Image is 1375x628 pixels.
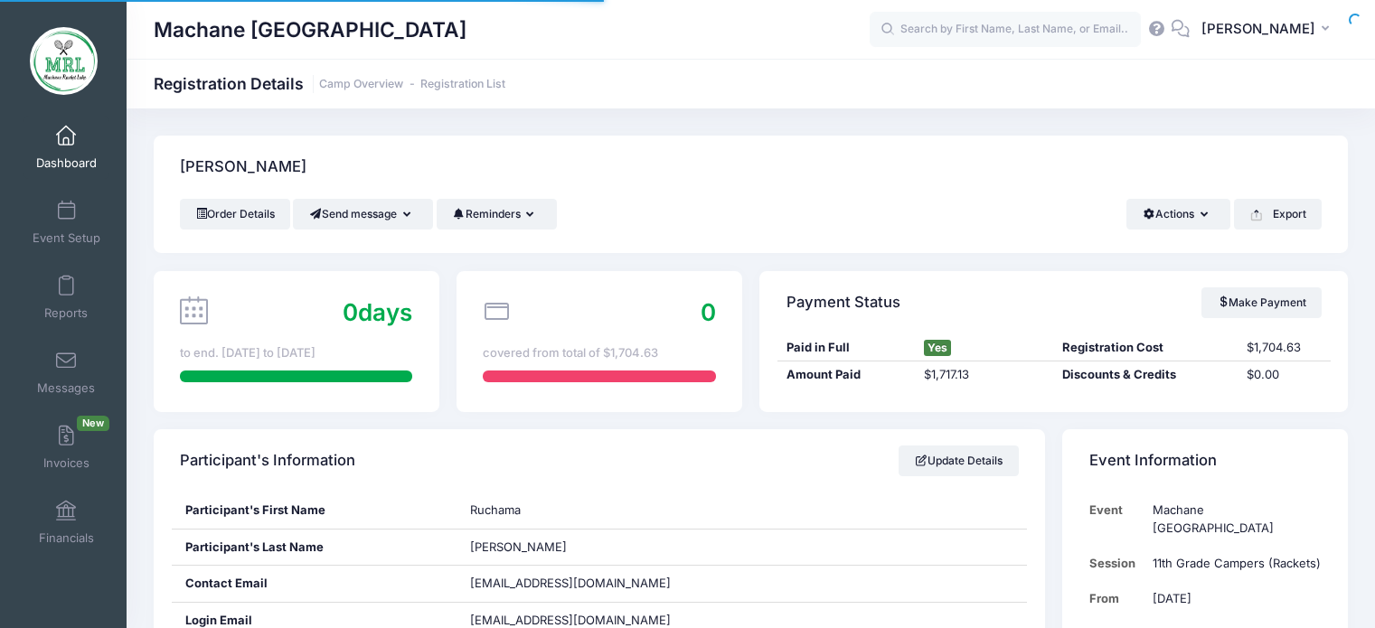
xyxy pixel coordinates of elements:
div: days [343,295,412,330]
a: Registration List [420,78,505,91]
a: Camp Overview [319,78,403,91]
span: New [77,416,109,431]
td: 11th Grade Campers (Rackets) [1144,546,1321,581]
a: Event Setup [24,191,109,254]
a: Make Payment [1201,287,1322,318]
div: Registration Cost [1054,339,1238,357]
h4: Payment Status [786,277,900,328]
button: [PERSON_NAME] [1190,9,1348,51]
span: Invoices [43,455,89,471]
h1: Machane [GEOGRAPHIC_DATA] [154,9,466,51]
td: Event [1089,492,1144,546]
div: $1,704.63 [1238,339,1331,357]
span: 0 [701,298,716,326]
a: Dashboard [24,116,109,179]
td: From [1089,581,1144,616]
button: Send message [293,199,433,230]
td: [DATE] [1144,581,1321,616]
span: Event Setup [33,230,100,246]
span: [EMAIL_ADDRESS][DOMAIN_NAME] [470,576,671,590]
h1: Registration Details [154,74,505,93]
div: Amount Paid [777,366,916,384]
div: Contact Email [172,566,457,602]
img: Machane Racket Lake [30,27,98,95]
span: Messages [37,380,95,396]
a: Reports [24,266,109,329]
td: Machane [GEOGRAPHIC_DATA] [1144,492,1321,546]
span: [PERSON_NAME] [470,539,567,554]
span: Financials [39,530,94,546]
span: Dashboard [36,155,97,171]
a: InvoicesNew [24,416,109,479]
div: $0.00 [1238,366,1331,384]
div: Participant's Last Name [172,530,457,566]
a: Financials [24,491,109,554]
div: $1,717.13 [916,366,1054,384]
div: covered from total of $1,704.63 [483,344,715,362]
h4: [PERSON_NAME] [180,142,306,193]
h4: Participant's Information [180,436,355,487]
td: Session [1089,546,1144,581]
input: Search by First Name, Last Name, or Email... [870,12,1141,48]
a: Order Details [180,199,290,230]
button: Reminders [437,199,557,230]
h4: Event Information [1089,436,1217,487]
div: Paid in Full [777,339,916,357]
div: Discounts & Credits [1054,366,1238,384]
span: Yes [924,340,951,356]
div: Participant's First Name [172,492,457,529]
a: Messages [24,341,109,404]
span: [PERSON_NAME] [1201,19,1315,39]
button: Actions [1126,199,1230,230]
span: Ruchama [470,502,521,517]
button: Export [1234,199,1322,230]
a: Update Details [899,445,1019,476]
span: 0 [343,298,358,326]
div: to end. [DATE] to [DATE] [180,344,412,362]
span: Reports [44,305,88,321]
